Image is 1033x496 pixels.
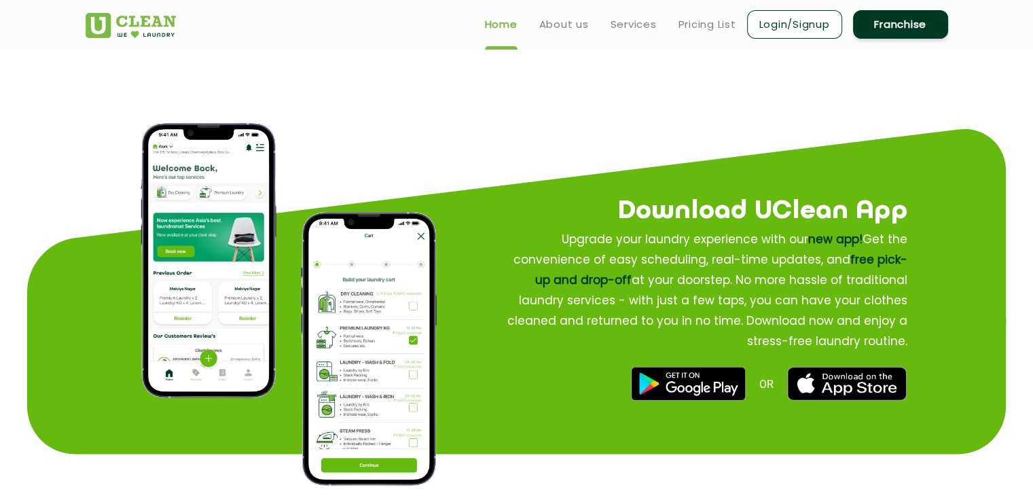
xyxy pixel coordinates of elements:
[534,251,907,288] span: free pick-up and drop-off
[759,377,774,390] span: OR
[787,367,907,401] img: best laundry near me
[611,16,657,33] a: Services
[539,16,589,33] a: About us
[747,10,842,39] a: Login/Signup
[86,13,176,38] img: UClean Laundry and Dry Cleaning
[632,367,746,401] img: best dry cleaners near me
[499,229,907,351] p: Upgrade your laundry experience with our Get the convenience of easy scheduling, real-time update...
[678,16,736,33] a: Pricing List
[808,231,862,247] span: new app!
[485,16,518,33] a: Home
[301,212,437,486] img: process of how to place order on app
[853,10,948,39] a: Franchise
[453,191,907,232] h2: Download UClean App
[141,123,276,398] img: app home page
